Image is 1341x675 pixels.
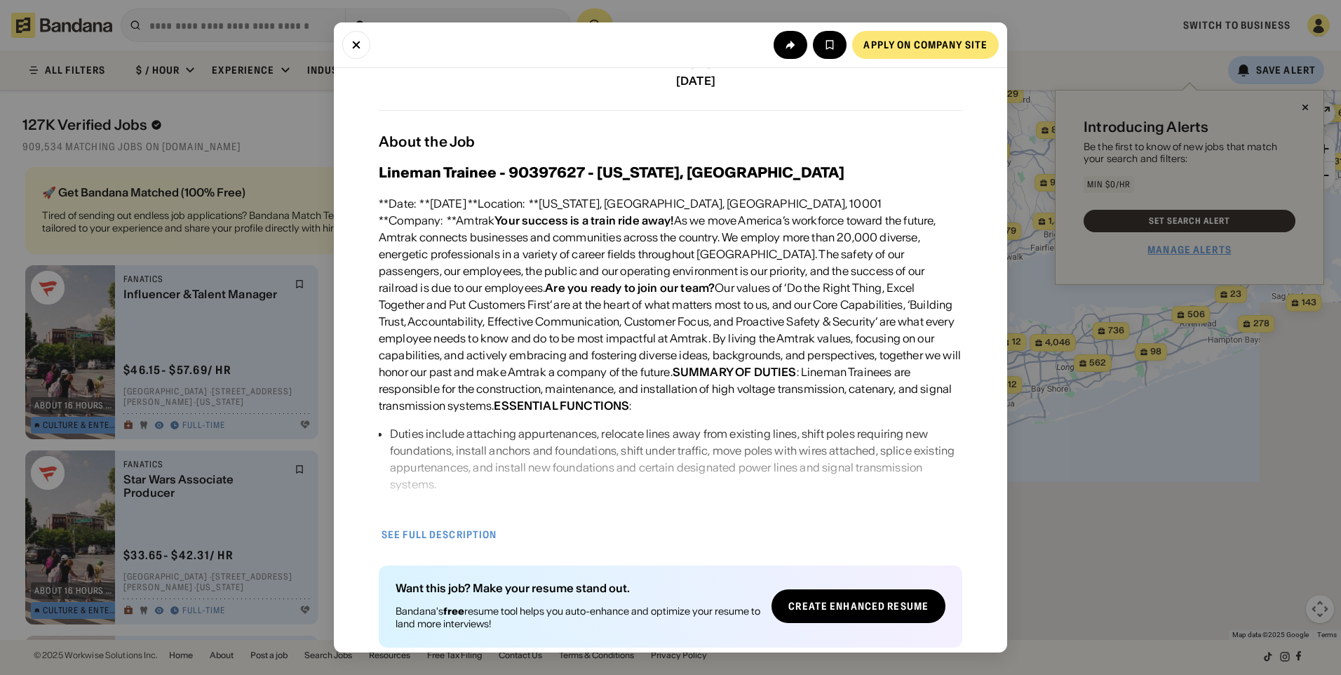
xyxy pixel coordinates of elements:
div: SUMMARY OF DUTIES [673,365,797,379]
button: Close [342,31,370,59]
div: [DATE] [676,74,962,88]
div: Your success is a train ride away! [494,213,673,227]
h3: Lineman Trainee - 90397627 - [US_STATE], [GEOGRAPHIC_DATA] [379,161,844,184]
div: Apply on company site [863,40,988,50]
div: : [379,504,540,521]
div: Are you ready to join our team? [545,281,715,295]
div: Want this job? Make your resume stand out. [396,582,760,594]
div: See full description [382,530,497,540]
div: Create Enhanced Resume [788,601,929,611]
div: ESSENTIAL FUNCTIONS [494,399,629,413]
div: **Date: **[DATE] **Location: **[US_STATE], [GEOGRAPHIC_DATA], [GEOGRAPHIC_DATA], 10001 **Company:... [379,195,962,414]
div: Duties include attaching appurtenances, relocate lines away from existing lines, shift poles requ... [390,425,962,493]
div: Bandana's resume tool helps you auto-enhance and optimize your resume to land more interviews! [396,605,760,630]
b: free [443,605,464,617]
div: MINIMUM QUALIFICATIONS [379,505,538,519]
div: About the Job [379,133,962,150]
